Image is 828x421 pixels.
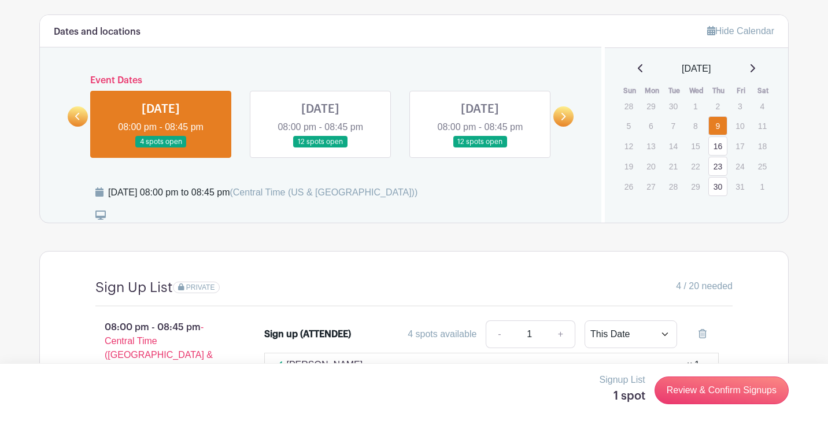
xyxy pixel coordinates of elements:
[730,178,749,195] p: 31
[708,97,727,115] p: 2
[95,279,173,296] h4: Sign Up List
[641,157,660,175] p: 20
[619,85,641,97] th: Sun
[264,327,351,341] div: Sign up (ATTENDEE)
[685,85,708,97] th: Wed
[186,283,215,291] span: PRIVATE
[486,320,512,348] a: -
[708,157,727,176] a: 23
[686,137,705,155] p: 15
[664,178,683,195] p: 28
[663,85,686,97] th: Tue
[708,85,730,97] th: Thu
[619,178,638,195] p: 26
[708,136,727,156] a: 16
[730,85,752,97] th: Fri
[287,358,363,372] p: [PERSON_NAME]
[708,116,727,135] a: 9
[707,26,774,36] a: Hide Calendar
[546,320,575,348] a: +
[230,187,417,197] span: (Central Time (US & [GEOGRAPHIC_DATA]))
[600,373,645,387] p: Signup List
[664,97,683,115] p: 30
[730,137,749,155] p: 17
[619,157,638,175] p: 19
[664,137,683,155] p: 14
[641,97,660,115] p: 29
[664,117,683,135] p: 7
[682,62,711,76] span: [DATE]
[619,137,638,155] p: 12
[641,178,660,195] p: 27
[686,117,705,135] p: 8
[752,85,775,97] th: Sat
[730,97,749,115] p: 3
[730,117,749,135] p: 10
[676,279,733,293] span: 4 / 20 needed
[686,157,705,175] p: 22
[641,137,660,155] p: 13
[600,389,645,403] h5: 1 spot
[687,358,700,372] div: x 1
[655,376,789,404] a: Review & Confirm Signups
[686,178,705,195] p: 29
[730,157,749,175] p: 24
[641,85,663,97] th: Mon
[753,117,772,135] p: 11
[77,316,246,381] p: 08:00 pm - 08:45 pm
[753,137,772,155] p: 18
[686,97,705,115] p: 1
[664,157,683,175] p: 21
[408,327,476,341] div: 4 spots available
[54,27,141,38] h6: Dates and locations
[619,97,638,115] p: 28
[88,75,553,86] h6: Event Dates
[753,178,772,195] p: 1
[753,97,772,115] p: 4
[641,117,660,135] p: 6
[753,157,772,175] p: 25
[708,177,727,196] a: 30
[108,186,417,200] div: [DATE] 08:00 pm to 08:45 pm
[619,117,638,135] p: 5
